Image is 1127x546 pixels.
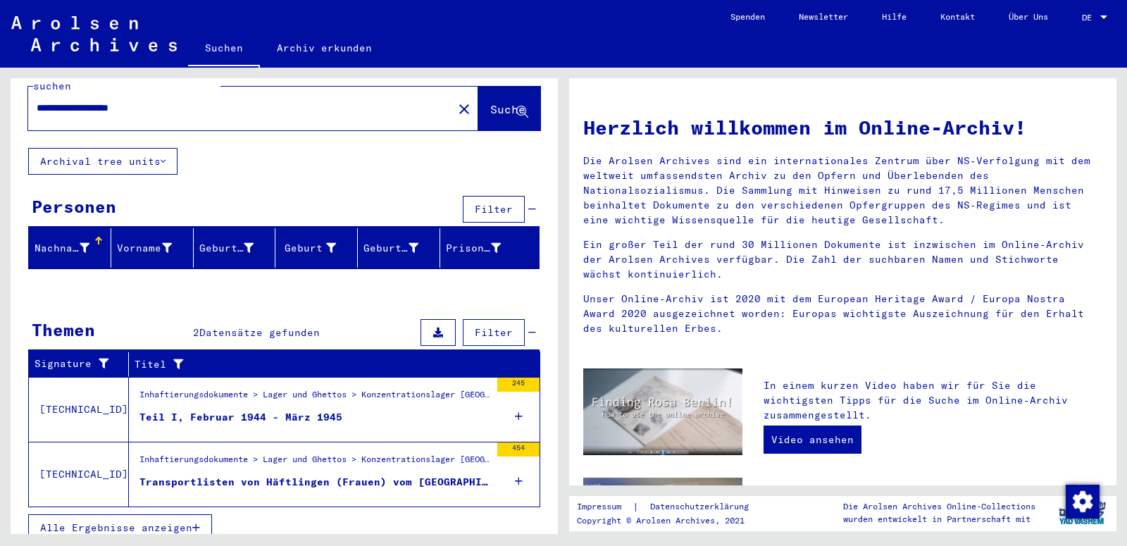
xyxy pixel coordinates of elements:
[764,378,1102,423] p: In einem kurzen Video haben wir für Sie die wichtigsten Tipps für die Suche im Online-Archiv zusa...
[583,154,1102,228] p: Die Arolsen Archives sind ein internationales Zentrum über NS-Verfolgung mit dem weltweit umfasse...
[139,453,490,473] div: Inhaftierungsdokumente > Lager und Ghettos > Konzentrationslager [GEOGRAPHIC_DATA] > Listenmateri...
[478,87,540,130] button: Suche
[363,237,440,259] div: Geburtsdatum
[463,196,525,223] button: Filter
[583,237,1102,282] p: Ein großer Teil der rund 30 Millionen Dokumente ist inzwischen im Online-Archiv der Arolsen Archi...
[583,368,742,455] img: video.jpg
[35,356,111,371] div: Signature
[29,377,129,442] td: [TECHNICAL_ID]
[463,319,525,346] button: Filter
[583,113,1102,142] h1: Herzlich willkommen im Online-Archiv!
[1082,13,1097,23] span: DE
[497,378,540,392] div: 245
[577,500,766,514] div: |
[446,241,501,256] div: Prisoner #
[35,237,111,259] div: Nachname
[475,203,513,216] span: Filter
[475,326,513,339] span: Filter
[583,292,1102,336] p: Unser Online-Archiv ist 2020 mit dem European Heritage Award / Europa Nostra Award 2020 ausgezeic...
[577,514,766,527] p: Copyright © Arolsen Archives, 2021
[446,237,522,259] div: Prisoner #
[32,317,95,342] div: Themen
[450,94,478,123] button: Clear
[135,353,523,376] div: Titel
[139,410,342,425] div: Teil I, Februar 1944 - März 1945
[32,194,116,219] div: Personen
[117,241,172,256] div: Vorname
[260,31,389,65] a: Archiv erkunden
[199,326,320,339] span: Datensätze gefunden
[28,148,178,175] button: Archival tree units
[764,426,861,454] a: Video ansehen
[199,237,275,259] div: Geburtsname
[281,241,336,256] div: Geburt‏
[639,500,766,514] a: Datenschutzerklärung
[139,388,490,408] div: Inhaftierungsdokumente > Lager und Ghettos > Konzentrationslager [GEOGRAPHIC_DATA] > Listenmateri...
[577,500,633,514] a: Impressum
[35,353,128,376] div: Signature
[111,228,194,268] mat-header-cell: Vorname
[117,237,193,259] div: Vorname
[29,442,129,507] td: [TECHNICAL_ID]
[490,102,525,116] span: Suche
[139,475,490,490] div: Transportlisten von Häftlingen (Frauen) vom [GEOGRAPHIC_DATA] in Außenkommandos ([GEOGRAPHIC_DATA...
[843,513,1035,526] p: wurden entwickelt in Partnerschaft mit
[1066,485,1100,519] img: Zustimmung ändern
[358,228,440,268] mat-header-cell: Geburtsdatum
[193,326,199,339] span: 2
[29,228,111,268] mat-header-cell: Nachname
[1065,484,1099,518] div: Zustimmung ändern
[363,241,418,256] div: Geburtsdatum
[281,237,357,259] div: Geburt‏
[456,101,473,118] mat-icon: close
[28,514,212,541] button: Alle Ergebnisse anzeigen
[440,228,539,268] mat-header-cell: Prisoner #
[188,31,260,68] a: Suchen
[497,442,540,457] div: 454
[35,241,89,256] div: Nachname
[275,228,358,268] mat-header-cell: Geburt‏
[199,241,254,256] div: Geburtsname
[843,500,1035,513] p: Die Arolsen Archives Online-Collections
[11,16,177,51] img: Arolsen_neg.svg
[1056,495,1109,531] img: yv_logo.png
[194,228,276,268] mat-header-cell: Geburtsname
[135,357,505,372] div: Titel
[40,521,192,534] span: Alle Ergebnisse anzeigen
